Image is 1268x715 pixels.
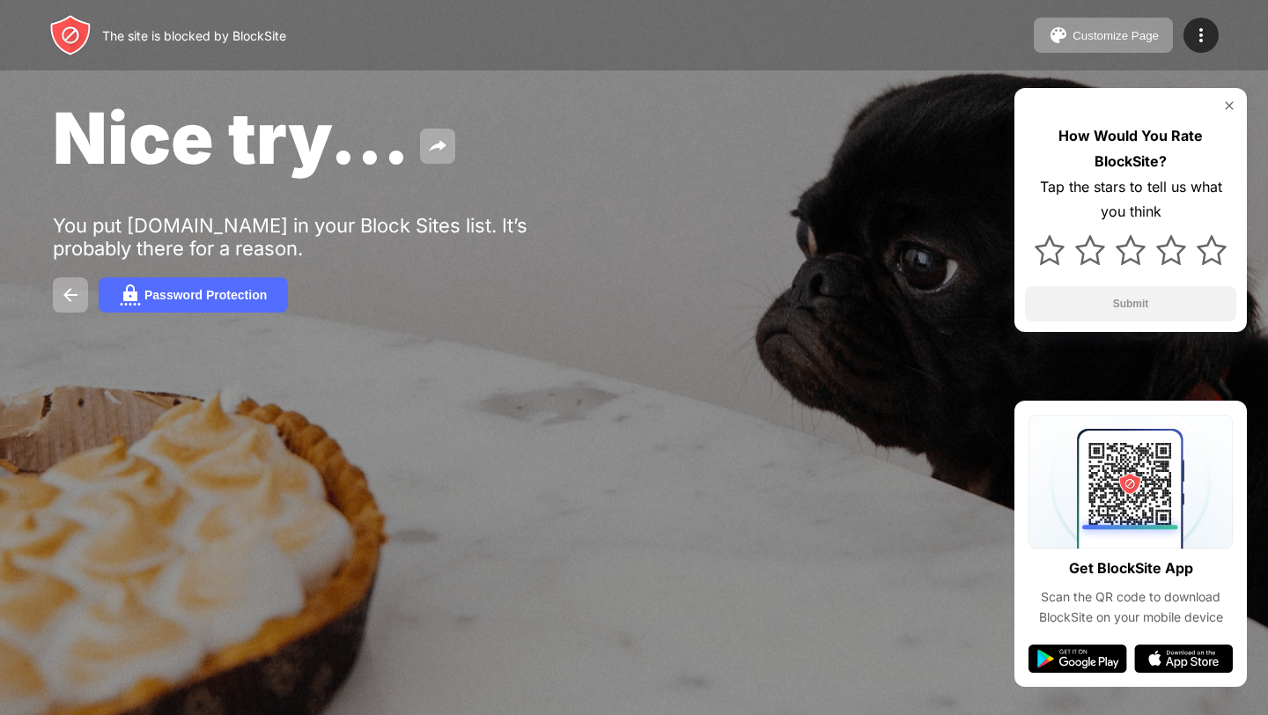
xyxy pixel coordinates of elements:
[1073,29,1159,42] div: Customize Page
[144,288,267,302] div: Password Protection
[49,14,92,56] img: header-logo.svg
[1069,556,1193,581] div: Get BlockSite App
[120,284,141,306] img: password.svg
[427,136,448,157] img: share.svg
[1222,99,1236,113] img: rate-us-close.svg
[53,214,597,260] div: You put [DOMAIN_NAME] in your Block Sites list. It’s probably there for a reason.
[1075,235,1105,265] img: star.svg
[1197,235,1227,265] img: star.svg
[1028,645,1127,673] img: google-play.svg
[1028,415,1233,549] img: qrcode.svg
[1025,123,1236,174] div: How Would You Rate BlockSite?
[1035,235,1065,265] img: star.svg
[1191,25,1212,46] img: menu-icon.svg
[1048,25,1069,46] img: pallet.svg
[102,28,286,43] div: The site is blocked by BlockSite
[1025,286,1236,321] button: Submit
[1134,645,1233,673] img: app-store.svg
[1156,235,1186,265] img: star.svg
[1116,235,1146,265] img: star.svg
[1028,587,1233,627] div: Scan the QR code to download BlockSite on your mobile device
[1034,18,1173,53] button: Customize Page
[53,95,409,181] span: Nice try...
[1025,174,1236,225] div: Tap the stars to tell us what you think
[99,277,288,313] button: Password Protection
[60,284,81,306] img: back.svg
